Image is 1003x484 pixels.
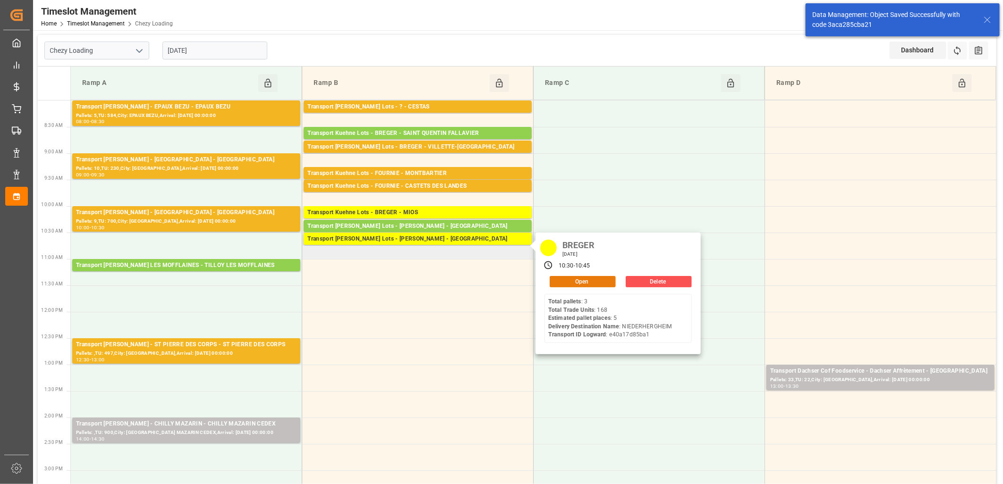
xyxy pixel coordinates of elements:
[44,149,63,154] span: 9:00 AM
[548,298,672,339] div: : 3 : 168 : 5 : NIEDERHERGHEIM : e40a17d85ba1
[307,102,528,112] div: Transport [PERSON_NAME] Lots - ? - CESTAS
[90,358,91,362] div: -
[76,437,90,441] div: 14:00
[548,298,581,305] b: Total pallets
[76,429,297,437] div: Pallets: ,TU: 900,City: [GEOGRAPHIC_DATA] MAZARIN CEDEX,Arrival: [DATE] 00:00:00
[76,270,297,278] div: Pallets: 2,TU: 141,City: TILLOY LES MOFFLAINES,Arrival: [DATE] 00:00:00
[890,42,946,59] div: Dashboard
[44,360,63,366] span: 1:00 PM
[90,173,91,177] div: -
[307,208,528,217] div: Transport Kuehne Lots - BREGER - MIOS
[307,244,528,252] div: Pallets: 3,TU: 168,City: [GEOGRAPHIC_DATA],Arrival: [DATE] 00:00:00
[548,307,594,313] b: Total Trade Units
[76,165,297,173] div: Pallets: 10,TU: 230,City: [GEOGRAPHIC_DATA],Arrival: [DATE] 00:00:00
[559,251,598,258] div: [DATE]
[41,202,63,207] span: 10:00 AM
[44,466,63,471] span: 3:00 PM
[812,10,975,30] div: Data Management: Object Saved Successfully with code 3aca285cba21
[76,358,90,362] div: 12:30
[559,262,574,270] div: 10:30
[76,217,297,225] div: Pallets: 9,TU: 700,City: [GEOGRAPHIC_DATA],Arrival: [DATE] 00:00:00
[307,138,528,146] div: Pallets: 4,TU: 56,City: [GEOGRAPHIC_DATA][PERSON_NAME],Arrival: [DATE] 00:00:00
[307,234,528,244] div: Transport [PERSON_NAME] Lots - [PERSON_NAME] - [GEOGRAPHIC_DATA]
[307,178,528,186] div: Pallets: 5,TU: 190,City: MONTBARTIER,Arrival: [DATE] 00:00:00
[307,112,528,120] div: Pallets: 17,TU: 156,City: [GEOGRAPHIC_DATA],Arrival: [DATE] 00:00:00
[90,119,91,124] div: -
[548,323,619,330] b: Delivery Destination Name
[307,222,528,231] div: Transport [PERSON_NAME] Lots - [PERSON_NAME] - [GEOGRAPHIC_DATA]
[41,228,63,234] span: 10:30 AM
[548,331,606,338] b: Transport ID Logward
[307,217,528,225] div: Pallets: ,TU: 305,City: MIOS,Arrival: [DATE] 00:00:00
[770,367,991,376] div: Transport Dachser Cof Foodservice - Dachser Affrètement - [GEOGRAPHIC_DATA]
[76,112,297,120] div: Pallets: 5,TU: 584,City: EPAUX BEZU,Arrival: [DATE] 00:00:00
[574,262,575,270] div: -
[76,155,297,165] div: Transport [PERSON_NAME] - [GEOGRAPHIC_DATA] - [GEOGRAPHIC_DATA]
[78,74,258,92] div: Ramp A
[91,225,105,230] div: 10:30
[90,225,91,230] div: -
[90,437,91,441] div: -
[44,175,63,181] span: 9:30 AM
[548,315,611,321] b: Estimated pallet places
[44,387,63,392] span: 1:30 PM
[307,169,528,178] div: Transport Kuehne Lots - FOURNIE - MONTBARTIER
[41,20,57,27] a: Home
[307,231,528,239] div: Pallets: 7,TU: 136,City: [GEOGRAPHIC_DATA],Arrival: [DATE] 00:00:00
[575,262,590,270] div: 10:45
[626,276,692,287] button: Delete
[559,237,598,251] div: BREGER
[784,384,785,388] div: -
[310,74,490,92] div: Ramp B
[307,142,528,152] div: Transport [PERSON_NAME] Lots - BREGER - VILLETTE-[GEOGRAPHIC_DATA]
[541,74,721,92] div: Ramp C
[91,358,105,362] div: 13:00
[770,384,784,388] div: 13:00
[550,276,616,287] button: Open
[41,281,63,286] span: 11:30 AM
[76,419,297,429] div: Transport [PERSON_NAME] - CHILLY MAZARIN - CHILLY MAZARIN CEDEX
[132,43,146,58] button: open menu
[76,119,90,124] div: 08:00
[773,74,952,92] div: Ramp D
[76,340,297,350] div: Transport [PERSON_NAME] - ST PIERRE DES CORPS - ST PIERRE DES CORPS
[76,173,90,177] div: 09:00
[91,173,105,177] div: 09:30
[44,123,63,128] span: 8:30 AM
[41,334,63,339] span: 12:30 PM
[770,376,991,384] div: Pallets: 33,TU: 22,City: [GEOGRAPHIC_DATA],Arrival: [DATE] 00:00:00
[91,119,105,124] div: 08:30
[67,20,125,27] a: Timeslot Management
[44,42,149,59] input: Type to search/select
[307,152,528,160] div: Pallets: 3,TU: 637,City: [GEOGRAPHIC_DATA],Arrival: [DATE] 00:00:00
[76,225,90,230] div: 10:00
[76,261,297,270] div: Transport [PERSON_NAME] LES MOFFLAINES - TILLOY LES MOFFLAINES
[41,308,63,313] span: 12:00 PM
[44,413,63,418] span: 2:00 PM
[785,384,799,388] div: 13:30
[41,255,63,260] span: 11:00 AM
[41,4,173,18] div: Timeslot Management
[307,191,528,199] div: Pallets: 4,TU: 13,City: CASTETS DES [PERSON_NAME],Arrival: [DATE] 00:00:00
[76,102,297,112] div: Transport [PERSON_NAME] - EPAUX BEZU - EPAUX BEZU
[307,182,528,191] div: Transport Kuehne Lots - FOURNIE - CASTETS DES LANDES
[76,350,297,358] div: Pallets: ,TU: 497,City: [GEOGRAPHIC_DATA],Arrival: [DATE] 00:00:00
[307,129,528,138] div: Transport Kuehne Lots - BREGER - SAINT QUENTIN FALLAVIER
[76,208,297,217] div: Transport [PERSON_NAME] - [GEOGRAPHIC_DATA] - [GEOGRAPHIC_DATA]
[44,440,63,445] span: 2:30 PM
[91,437,105,441] div: 14:30
[162,42,267,59] input: DD-MM-YYYY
